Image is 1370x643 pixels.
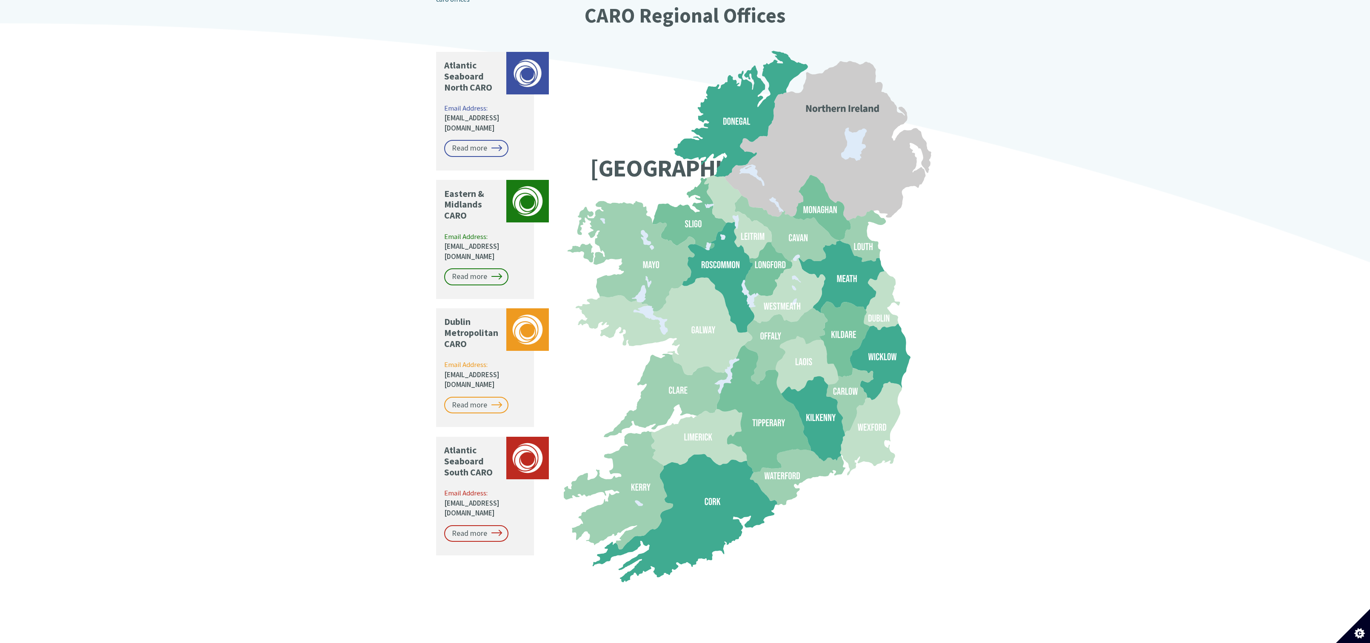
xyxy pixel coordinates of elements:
a: [EMAIL_ADDRESS][DOMAIN_NAME] [444,498,499,518]
p: Dublin Metropolitan CARO [444,316,502,350]
p: Atlantic Seaboard South CARO [444,445,502,478]
a: [EMAIL_ADDRESS][DOMAIN_NAME] [444,370,499,390]
p: Email Address: [444,488,527,518]
h2: CARO Regional Offices [436,4,934,27]
a: Read more [444,397,508,414]
p: Email Address: [444,103,527,134]
p: Email Address: [444,232,527,262]
a: Read more [444,140,508,157]
p: Eastern & Midlands CARO [444,188,502,222]
text: [GEOGRAPHIC_DATA] [590,153,808,183]
a: Read more [444,525,508,542]
a: [EMAIL_ADDRESS][DOMAIN_NAME] [444,242,499,261]
button: Set cookie preferences [1336,609,1370,643]
p: Atlantic Seaboard North CARO [444,60,502,93]
p: Email Address: [444,360,527,390]
a: Read more [444,268,508,285]
a: [EMAIL_ADDRESS][DOMAIN_NAME] [444,113,499,133]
